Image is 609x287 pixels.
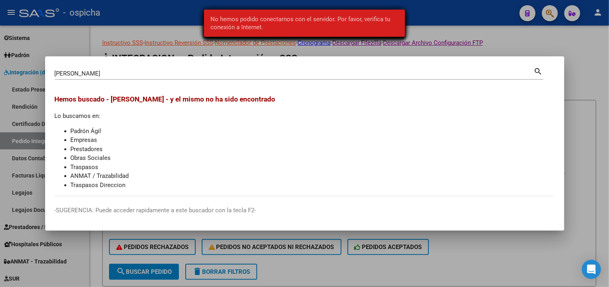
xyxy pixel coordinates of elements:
p: -SUGERENCIA: Puede acceder rapidamente a este buscador con la tecla F2- [55,206,555,215]
span: Hemos buscado - [PERSON_NAME] - y el mismo no ha sido encontrado [55,95,276,103]
li: Traspasos [71,163,555,172]
li: Padrón Ágil [71,127,555,136]
span: No hemos podido conectarnos con el servidor. Por favor, verifica tu conexión a Internet. [210,15,399,31]
li: ANMAT / Trazabilidad [71,171,555,181]
div: Open Intercom Messenger [582,260,601,279]
li: Obras Sociales [71,153,555,163]
li: Prestadores [71,145,555,154]
li: Empresas [71,136,555,145]
div: Lo buscamos en: [55,94,555,189]
mat-icon: search [534,66,543,76]
li: Traspasos Direccion [71,181,555,190]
